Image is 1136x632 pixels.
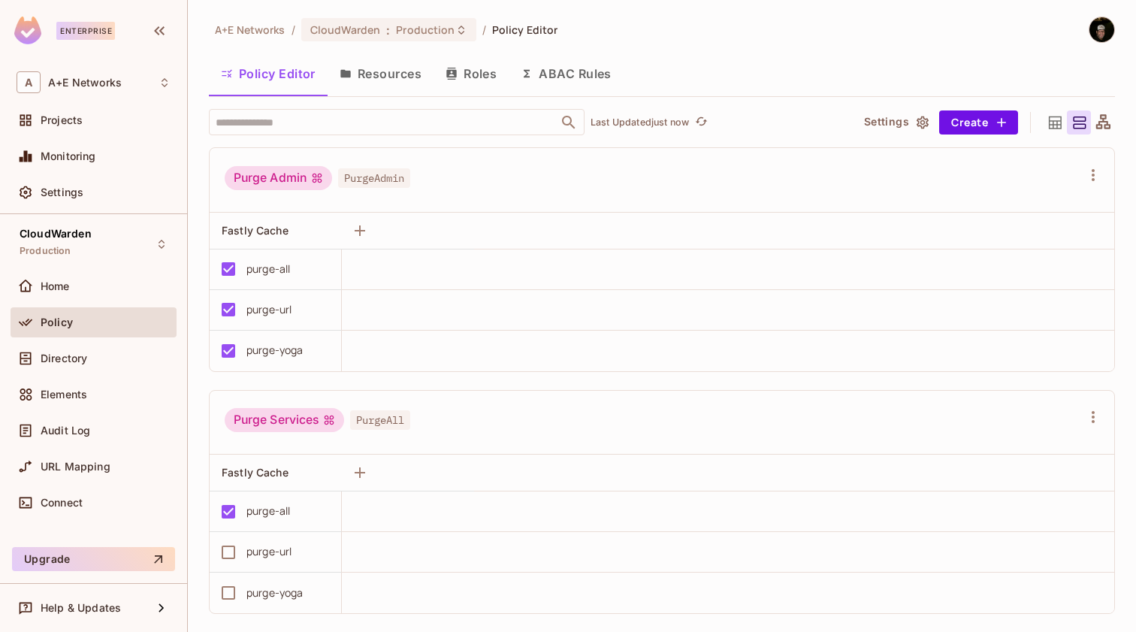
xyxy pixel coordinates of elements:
[482,23,486,37] li: /
[858,110,933,135] button: Settings
[310,23,380,37] span: CloudWarden
[222,466,289,479] span: Fastly Cache
[17,71,41,93] span: A
[328,55,434,92] button: Resources
[215,23,286,37] span: the active workspace
[492,23,558,37] span: Policy Editor
[41,316,73,328] span: Policy
[246,342,304,358] div: purge-yoga
[689,113,710,132] span: Click to refresh data
[591,116,689,129] p: Last Updated just now
[41,425,90,437] span: Audit Log
[209,55,328,92] button: Policy Editor
[20,245,71,257] span: Production
[41,497,83,509] span: Connect
[246,503,290,519] div: purge-all
[292,23,295,37] li: /
[509,55,624,92] button: ABAC Rules
[695,115,708,130] span: refresh
[41,114,83,126] span: Projects
[350,410,410,430] span: PurgeAll
[222,224,289,237] span: Fastly Cache
[56,22,115,40] div: Enterprise
[1089,17,1114,42] img: Kris Koehler
[14,17,41,44] img: SReyMgAAAABJRU5ErkJggg==
[338,168,410,188] span: PurgeAdmin
[246,261,290,277] div: purge-all
[692,113,710,132] button: refresh
[41,352,87,364] span: Directory
[396,23,455,37] span: Production
[246,543,292,560] div: purge-url
[41,461,110,473] span: URL Mapping
[385,24,391,36] span: :
[20,228,92,240] span: CloudWarden
[41,602,121,614] span: Help & Updates
[41,186,83,198] span: Settings
[41,389,87,401] span: Elements
[41,150,96,162] span: Monitoring
[48,77,122,89] span: Workspace: A+E Networks
[12,547,175,571] button: Upgrade
[434,55,509,92] button: Roles
[246,301,292,318] div: purge-url
[558,112,579,133] button: Open
[939,110,1018,135] button: Create
[225,166,332,190] div: Purge Admin
[225,408,344,432] div: Purge Services
[246,585,304,601] div: purge-yoga
[41,280,70,292] span: Home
